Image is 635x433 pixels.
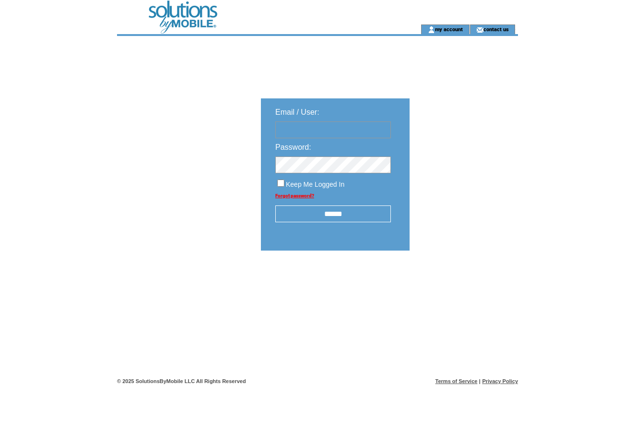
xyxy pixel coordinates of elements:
a: Privacy Policy [482,378,518,384]
span: | [479,378,481,384]
a: Terms of Service [435,378,478,384]
span: © 2025 SolutionsByMobile LLC All Rights Reserved [117,378,246,384]
span: Password: [275,143,311,151]
span: Keep Me Logged In [286,180,344,188]
img: contact_us_icon.gif;jsessionid=C0EFF8F9C5B602C6A31B85B276DAE11B [476,26,483,34]
img: account_icon.gif;jsessionid=C0EFF8F9C5B602C6A31B85B276DAE11B [428,26,435,34]
img: transparent.png;jsessionid=C0EFF8F9C5B602C6A31B85B276DAE11B [437,275,485,287]
span: Email / User: [275,108,319,116]
a: Forgot password? [275,193,314,198]
a: my account [435,26,463,32]
a: contact us [483,26,509,32]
